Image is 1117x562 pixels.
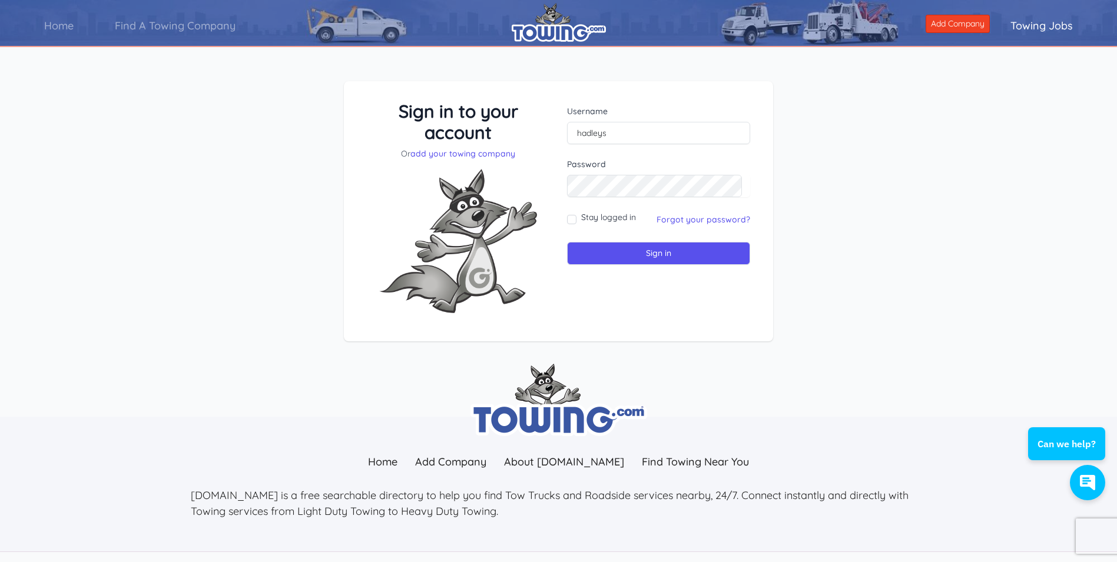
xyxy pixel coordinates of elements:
[512,3,606,42] img: logo.png
[359,449,406,474] a: Home
[990,9,1093,42] a: Towing Jobs
[657,214,750,225] a: Forgot your password?
[367,148,550,159] p: Or
[410,148,515,159] a: add your towing company
[94,9,256,42] a: Find A Towing Company
[191,487,927,519] p: [DOMAIN_NAME] is a free searchable directory to help you find Tow Trucks and Roadside services ne...
[24,9,94,42] a: Home
[370,159,546,322] img: Fox-Excited.png
[926,15,990,33] a: Add Company
[567,105,750,117] label: Username
[1019,395,1117,512] iframe: Conversations
[567,242,750,265] input: Sign in
[633,449,758,474] a: Find Towing Near You
[495,449,633,474] a: About [DOMAIN_NAME]
[470,364,647,436] img: towing
[406,449,495,474] a: Add Company
[581,211,636,223] label: Stay logged in
[567,158,750,170] label: Password
[367,101,550,143] h3: Sign in to your account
